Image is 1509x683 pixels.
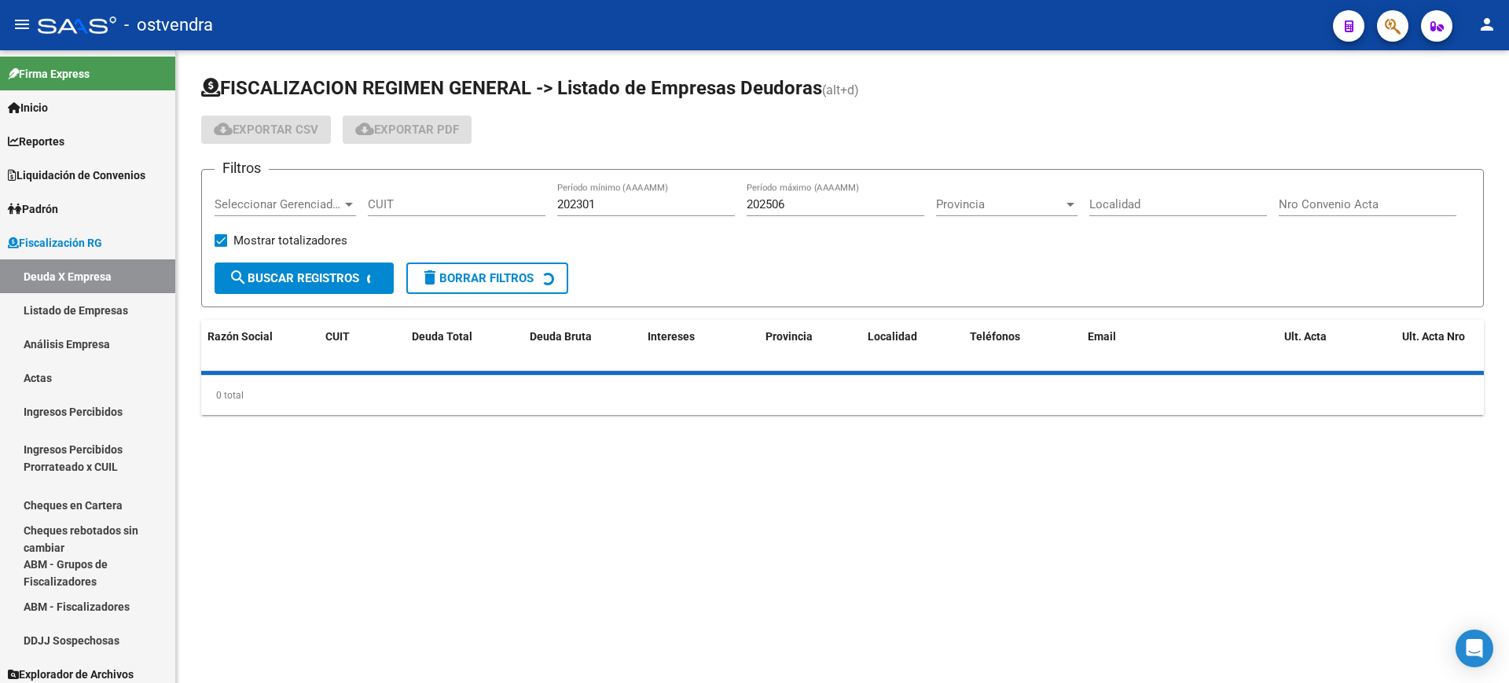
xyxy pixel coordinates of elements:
datatable-header-cell: Razón Social [201,320,319,372]
span: Explorador de Archivos [8,666,134,683]
span: Firma Express [8,65,90,83]
mat-icon: delete [420,268,439,287]
datatable-header-cell: Teléfonos [964,320,1081,372]
span: Razón Social [207,330,273,343]
span: Teléfonos [970,330,1020,343]
span: Mostrar totalizadores [233,231,347,250]
span: Fiscalización RG [8,234,102,252]
span: Deuda Total [412,330,472,343]
datatable-header-cell: Localidad [861,320,964,372]
span: Padrón [8,200,58,218]
span: Buscar Registros [229,271,359,285]
mat-icon: search [229,268,248,287]
button: Borrar Filtros [406,263,568,294]
datatable-header-cell: Intereses [641,320,759,372]
span: Ult. Acta [1284,330,1327,343]
datatable-header-cell: Deuda Total [406,320,523,372]
span: Email [1088,330,1116,343]
mat-icon: cloud_download [355,119,374,138]
datatable-header-cell: Email [1081,320,1278,372]
mat-icon: menu [13,15,31,34]
span: Inicio [8,99,48,116]
h3: Filtros [215,157,269,179]
span: CUIT [325,330,350,343]
div: 0 total [201,376,1484,415]
span: Ult. Acta Nro [1402,330,1465,343]
span: Provincia [936,197,1063,211]
datatable-header-cell: Deuda Bruta [523,320,641,372]
mat-icon: person [1478,15,1496,34]
button: Exportar PDF [343,116,472,144]
span: Deuda Bruta [530,330,592,343]
span: Reportes [8,133,64,150]
datatable-header-cell: Provincia [759,320,861,372]
span: Intereses [648,330,695,343]
span: - ostvendra [124,8,213,42]
span: FISCALIZACION REGIMEN GENERAL -> Listado de Empresas Deudoras [201,77,822,99]
span: Localidad [868,330,917,343]
span: Exportar PDF [355,123,459,137]
span: Liquidación de Convenios [8,167,145,184]
span: Borrar Filtros [420,271,534,285]
mat-icon: cloud_download [214,119,233,138]
div: Open Intercom Messenger [1456,630,1493,667]
datatable-header-cell: CUIT [319,320,406,372]
span: (alt+d) [822,83,859,97]
span: Provincia [766,330,813,343]
span: Exportar CSV [214,123,318,137]
span: Seleccionar Gerenciador [215,197,342,211]
button: Buscar Registros [215,263,394,294]
datatable-header-cell: Ult. Acta [1278,320,1396,372]
button: Exportar CSV [201,116,331,144]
